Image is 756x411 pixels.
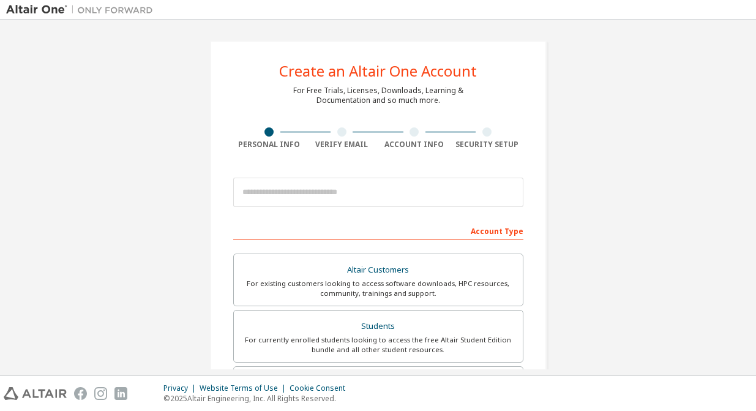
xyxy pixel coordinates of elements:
[6,4,159,16] img: Altair One
[293,86,463,105] div: For Free Trials, Licenses, Downloads, Learning & Documentation and so much more.
[279,64,477,78] div: Create an Altair One Account
[378,140,451,149] div: Account Info
[163,383,200,393] div: Privacy
[241,279,515,298] div: For existing customers looking to access software downloads, HPC resources, community, trainings ...
[241,335,515,355] div: For currently enrolled students looking to access the free Altair Student Edition bundle and all ...
[114,387,127,400] img: linkedin.svg
[233,221,523,240] div: Account Type
[241,318,515,335] div: Students
[74,387,87,400] img: facebook.svg
[200,383,290,393] div: Website Terms of Use
[4,387,67,400] img: altair_logo.svg
[305,140,378,149] div: Verify Email
[290,383,353,393] div: Cookie Consent
[451,140,523,149] div: Security Setup
[241,262,515,279] div: Altair Customers
[163,393,353,404] p: © 2025 Altair Engineering, Inc. All Rights Reserved.
[94,387,107,400] img: instagram.svg
[233,140,306,149] div: Personal Info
